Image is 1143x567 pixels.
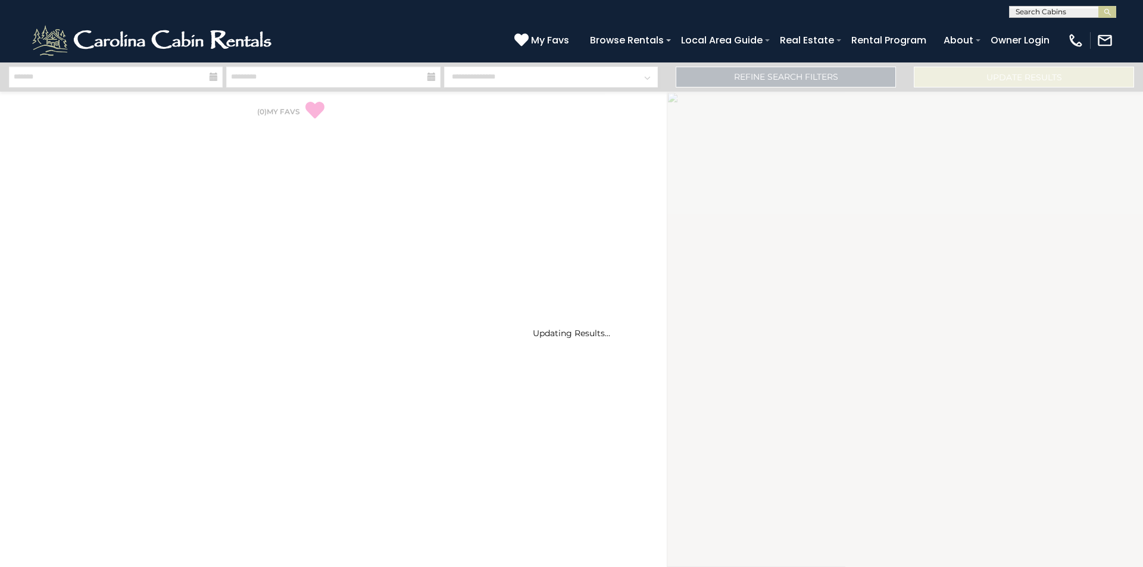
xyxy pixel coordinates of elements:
a: My Favs [514,33,572,48]
img: mail-regular-white.png [1097,32,1113,49]
img: phone-regular-white.png [1067,32,1084,49]
a: Browse Rentals [584,30,670,51]
img: White-1-2.png [30,23,277,58]
a: Local Area Guide [675,30,769,51]
a: About [938,30,979,51]
a: Owner Login [985,30,1055,51]
span: My Favs [531,33,569,48]
a: Real Estate [774,30,840,51]
a: Rental Program [845,30,932,51]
